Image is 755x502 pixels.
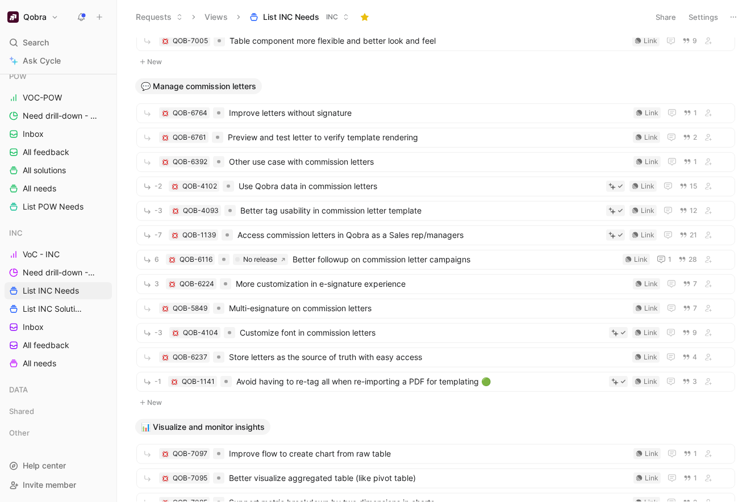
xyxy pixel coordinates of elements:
[183,327,218,338] div: QOB-4104
[9,70,27,82] span: POW
[681,156,699,168] button: 1
[693,134,697,141] span: 2
[5,300,112,317] a: List INC Solutions
[5,52,112,69] a: Ask Cycle
[23,340,69,351] span: All feedback
[5,180,112,197] a: All needs
[162,135,169,141] img: 💢
[5,9,61,25] button: QobraQobra
[9,405,34,417] span: Shared
[161,158,169,166] div: 💢
[229,471,629,485] span: Better visualize aggregated table (like pivot table)
[199,9,233,26] button: Views
[236,375,604,388] span: Avoid having to re-tag all when re-importing a PDF for templating 🟢
[161,109,169,117] button: 💢
[681,107,699,119] button: 1
[693,329,697,336] span: 9
[5,264,112,281] a: Need drill-down - INC
[172,232,178,239] img: 💢
[171,182,179,190] div: 💢
[693,37,697,44] span: 9
[694,158,697,165] span: 1
[162,38,169,45] img: 💢
[681,472,699,484] button: 1
[131,9,188,26] button: Requests
[681,278,699,290] button: 7
[230,34,628,48] span: Table component more flexible and better look and feel
[140,326,165,340] button: -3
[23,165,66,176] span: All solutions
[136,177,735,196] a: -2💢QOB-4102Use Qobra data in commission lettersLink15
[239,179,602,193] span: Use Qobra data in commission letters
[5,125,112,143] a: Inbox
[161,304,169,312] button: 💢
[668,256,671,263] span: 1
[243,254,277,265] div: No release
[5,381,112,401] div: DATA
[172,207,180,215] div: 💢
[644,132,658,143] div: Link
[141,81,256,92] span: 💬 Manage commission letters
[141,421,265,433] span: 📊 Visualize and monitor insights
[23,480,76,490] span: Invite member
[683,9,723,25] button: Settings
[23,358,56,369] span: All needs
[690,232,697,239] span: 21
[650,9,681,25] button: Share
[23,36,49,49] span: Search
[23,303,84,315] span: List INC Solutions
[9,427,30,438] span: Other
[681,447,699,460] button: 1
[694,475,697,482] span: 1
[161,474,169,482] button: 💢
[229,350,628,364] span: Store letters as the source of truth with easy access
[162,451,169,458] img: 💢
[677,204,699,217] button: 12
[228,131,628,144] span: Preview and test letter to verify template rendering
[136,128,735,148] a: 💢QOB-6761Preview and test letter to verify template renderingLink2
[161,353,169,361] button: 💢
[23,110,98,122] span: Need drill-down - POW
[162,159,169,166] img: 💢
[5,144,112,161] a: All feedback
[240,204,602,217] span: Better tag usability in commission letter template
[168,256,176,263] div: 💢
[172,330,179,337] img: 💢
[170,378,178,386] button: 💢
[182,229,216,241] div: QOB-1139
[136,274,735,294] a: 3💢QOB-6224More customization in e-signature experienceLink7
[169,281,176,288] img: 💢
[690,207,697,214] span: 12
[263,11,319,23] span: List INC Needs
[9,384,28,395] span: DATA
[694,450,697,457] span: 1
[694,110,697,116] span: 1
[23,12,47,22] h1: Qobra
[173,448,207,459] div: QOB-7097
[23,321,44,333] span: Inbox
[173,156,207,168] div: QOB-6392
[693,281,697,287] span: 7
[162,306,169,312] img: 💢
[155,329,162,336] span: -3
[155,232,162,239] span: -7
[155,207,162,214] span: -3
[676,253,699,266] button: 28
[136,299,735,319] a: 💢QOB-5849Multi-esignature on commission lettersLink7
[244,9,354,26] button: List INC NeedsINC
[169,257,176,263] img: 💢
[136,444,735,464] a: 💢QOB-7097Improve flow to create chart from raw tableLink1
[173,107,207,119] div: QOB-6764
[5,224,112,241] div: INC
[693,378,697,385] span: 3
[140,204,165,218] button: -3
[161,450,169,458] button: 💢
[161,133,169,141] div: 💢
[136,250,735,270] a: 6💢QOB-6116No releaseBetter followup on commission letter campaignsLink128
[23,147,69,158] span: All feedback
[5,34,112,51] div: Search
[172,329,180,337] button: 💢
